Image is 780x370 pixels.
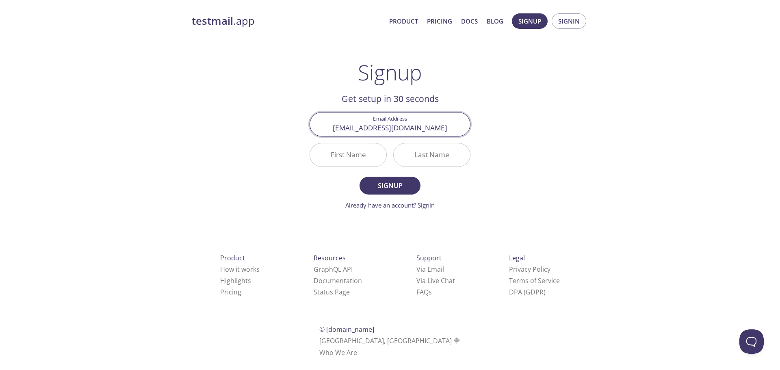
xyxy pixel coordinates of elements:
h1: Signup [358,60,422,84]
button: Signin [552,13,586,29]
span: Signup [518,16,541,26]
a: DPA (GDPR) [509,288,546,296]
a: Status Page [314,288,350,296]
span: Legal [509,253,525,262]
a: Via Live Chat [416,276,455,285]
a: FAQ [416,288,432,296]
a: Product [389,16,418,26]
span: Signup [368,180,412,191]
a: How it works [220,265,260,274]
span: Support [416,253,442,262]
a: Privacy Policy [509,265,550,274]
h2: Get setup in 30 seconds [310,92,470,106]
a: testmail.app [192,14,383,28]
a: Docs [461,16,478,26]
iframe: Help Scout Beacon - Open [739,329,764,354]
a: Pricing [220,288,241,296]
a: Blog [487,16,503,26]
a: Documentation [314,276,362,285]
strong: testmail [192,14,233,28]
span: © [DOMAIN_NAME] [319,325,374,334]
a: GraphQL API [314,265,353,274]
a: Who We Are [319,348,357,357]
span: s [429,288,432,296]
a: Highlights [220,276,251,285]
a: Pricing [427,16,452,26]
span: [GEOGRAPHIC_DATA], [GEOGRAPHIC_DATA] [319,336,461,345]
button: Signup [360,177,420,195]
a: Terms of Service [509,276,560,285]
a: Via Email [416,265,444,274]
span: Product [220,253,245,262]
button: Signup [512,13,548,29]
span: Resources [314,253,346,262]
span: Signin [558,16,580,26]
a: Already have an account? Signin [345,201,435,209]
